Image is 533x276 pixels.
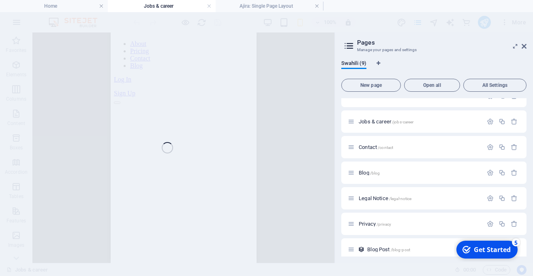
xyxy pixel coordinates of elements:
div: Contact/contact [356,144,483,150]
div: Remove [511,195,518,202]
span: /blog-post [391,248,410,252]
div: Language Tabs [341,60,527,75]
span: /blog [370,171,380,175]
span: /contact [378,145,393,150]
div: Duplicate [499,118,505,125]
span: /legal-notice [389,196,412,201]
span: Click to open page [359,221,391,227]
h4: Jobs & career [108,2,216,11]
button: New page [341,79,401,92]
div: Duplicate [499,195,505,202]
div: Settings [487,144,494,151]
div: Jobs & career/jobs-career [356,119,483,124]
h3: Manage your pages and settings [357,46,510,54]
div: Privacy/privacy [356,221,483,226]
div: Remove [511,220,518,227]
span: /privacy [377,222,391,226]
button: All Settings [463,79,527,92]
div: 5 [58,1,66,9]
span: Swahili (9) [341,58,366,70]
span: Blog [359,170,380,176]
div: Duplicate [499,144,505,151]
div: Settings [487,118,494,125]
div: Blog/blog [356,170,483,175]
div: Legal Notice/legal-notice [356,196,483,201]
h2: Pages [357,39,527,46]
span: Contact [359,144,393,150]
button: Open all [404,79,460,92]
div: Blog Post/blog-post [365,247,494,252]
div: Get Started 5 items remaining, 0% complete [2,3,64,21]
span: New page [345,83,397,88]
span: Open all [408,83,456,88]
span: /jobs-career [392,120,414,124]
div: Get Started [20,8,57,17]
div: Remove [511,144,518,151]
h4: Ajira: Single Page Layout [216,2,323,11]
div: Settings [487,195,494,202]
div: Settings [487,169,494,176]
div: Duplicate [499,220,505,227]
span: Click to open page [359,195,411,201]
span: All Settings [467,83,523,88]
div: Settings [487,220,494,227]
div: Duplicate [499,169,505,176]
span: Click to open page [367,246,410,252]
div: Remove [511,169,518,176]
div: This layout is used as a template for all items (e.g. a blog post) of this collection. The conten... [358,246,365,253]
div: Remove [511,118,518,125]
span: Jobs & career [359,119,413,125]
